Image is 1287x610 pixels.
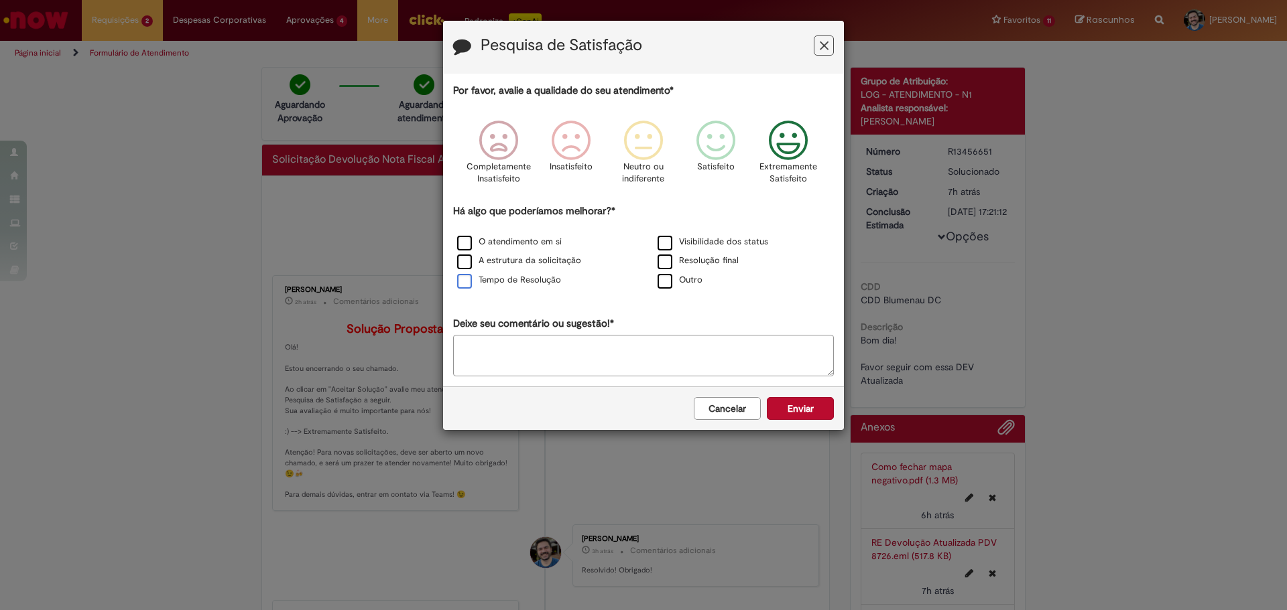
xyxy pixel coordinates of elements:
button: Enviar [767,397,834,420]
label: Por favor, avalie a qualidade do seu atendimento* [453,84,674,98]
div: Há algo que poderíamos melhorar?* [453,204,834,291]
label: Pesquisa de Satisfação [481,37,642,54]
p: Neutro ou indiferente [619,161,668,185]
label: Deixe seu comentário ou sugestão!* [453,317,614,331]
label: A estrutura da solicitação [457,254,581,267]
button: Cancelar [694,397,761,420]
p: Insatisfeito [550,161,593,173]
p: Extremamente Satisfeito [759,161,817,185]
label: Tempo de Resolução [457,274,561,287]
div: Extremamente Satisfeito [754,110,822,202]
div: Insatisfeito [537,110,605,202]
label: Outro [658,274,702,287]
div: Completamente Insatisfeito [464,110,532,202]
div: Neutro ou indiferente [609,110,678,202]
p: Satisfeito [697,161,735,173]
label: O atendimento em si [457,236,562,248]
div: Satisfeito [682,110,750,202]
p: Completamente Insatisfeito [467,161,531,185]
label: Resolução final [658,254,739,267]
label: Visibilidade dos status [658,236,768,248]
